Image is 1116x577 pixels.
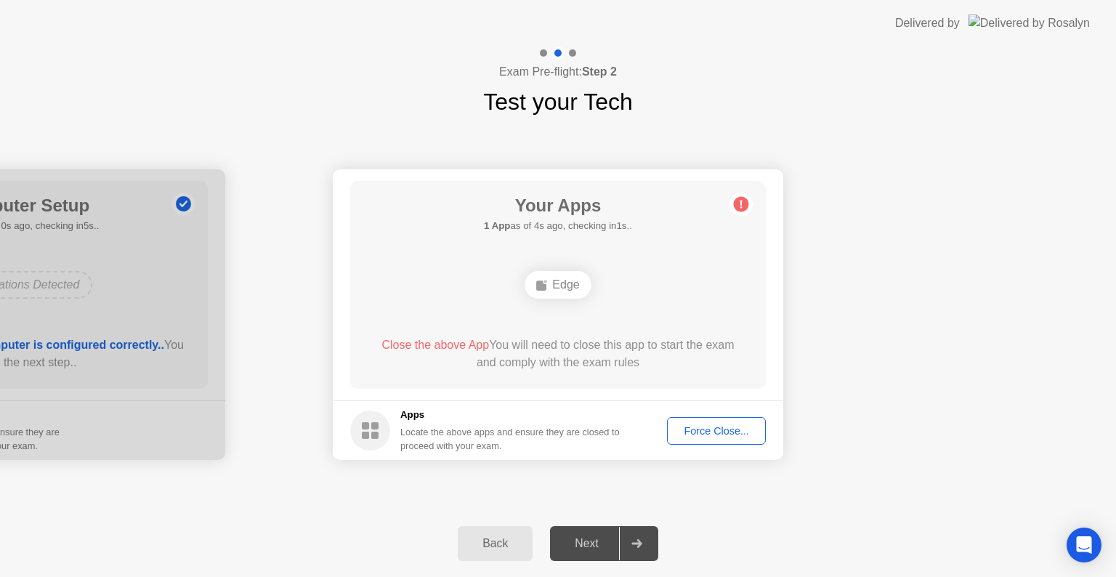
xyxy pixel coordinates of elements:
div: Next [554,537,619,550]
div: Edge [525,271,591,299]
button: Next [550,526,658,561]
div: Open Intercom Messenger [1067,528,1101,562]
h4: Exam Pre-flight: [499,63,617,81]
button: Force Close... [667,417,766,445]
h5: as of 4s ago, checking in1s.. [484,219,632,233]
b: 1 App [484,220,510,231]
h5: Apps [400,408,620,422]
span: Close the above App [381,339,489,351]
div: Locate the above apps and ensure they are closed to proceed with your exam. [400,425,620,453]
h1: Your Apps [484,193,632,219]
div: Back [462,537,528,550]
b: Step 2 [582,65,617,78]
button: Back [458,526,533,561]
div: You will need to close this app to start the exam and comply with the exam rules [371,336,745,371]
h1: Test your Tech [483,84,633,119]
img: Delivered by Rosalyn [969,15,1090,31]
div: Delivered by [895,15,960,32]
div: Force Close... [672,425,761,437]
